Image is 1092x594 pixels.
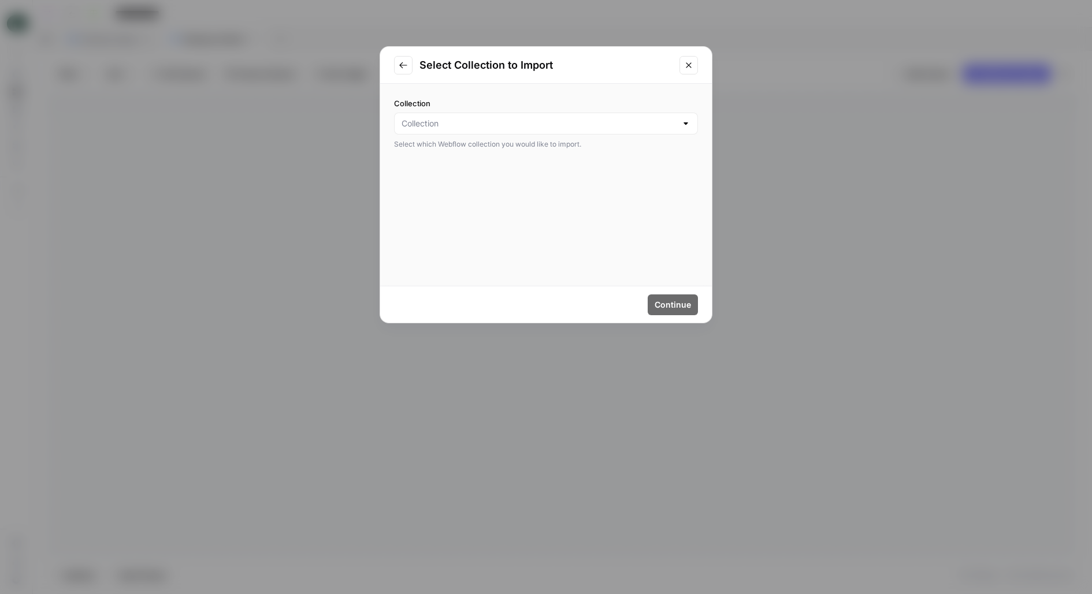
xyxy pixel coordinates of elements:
label: Collection [394,98,698,109]
button: Continue [648,294,698,315]
button: Go to previous step [394,56,413,74]
span: Continue [655,299,691,311]
div: Select which Webflow collection you would like to import. [394,139,698,150]
h2: Select Collection to Import [419,57,673,73]
button: Close modal [679,56,698,74]
input: Collection [402,118,677,129]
